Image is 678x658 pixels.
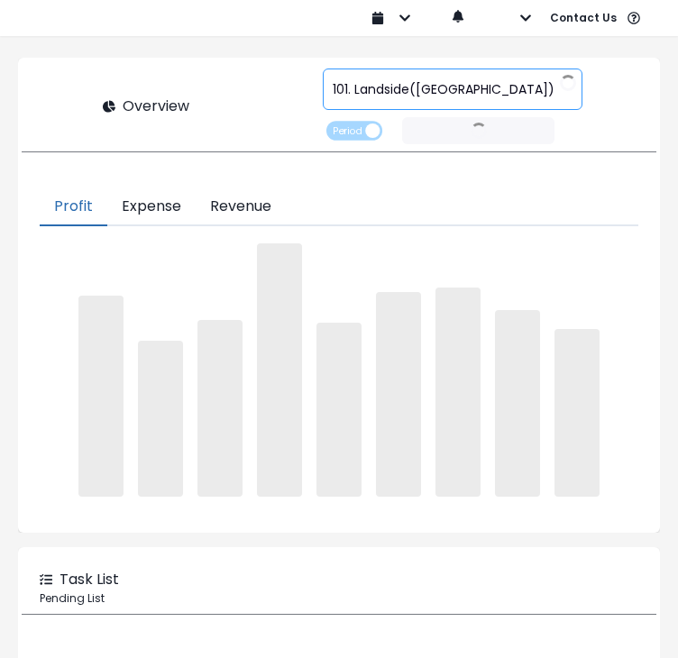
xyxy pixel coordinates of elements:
button: Expense [107,188,196,226]
p: Pending List [40,590,638,607]
button: Profit [40,188,107,226]
p: Task List [60,569,119,590]
span: ‌ [78,296,124,496]
button: Revenue [196,188,286,226]
span: ‌ [138,341,183,497]
span: ‌ [197,320,243,497]
span: ‌ [257,243,302,497]
span: 101. Landside([GEOGRAPHIC_DATA]) [333,70,554,108]
span: ‌ [316,323,362,497]
span: ‌ [495,310,540,497]
span: ‌ [376,292,421,497]
p: Overview [123,96,189,117]
span: ‌ [554,329,600,497]
span: ‌ [435,288,481,497]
